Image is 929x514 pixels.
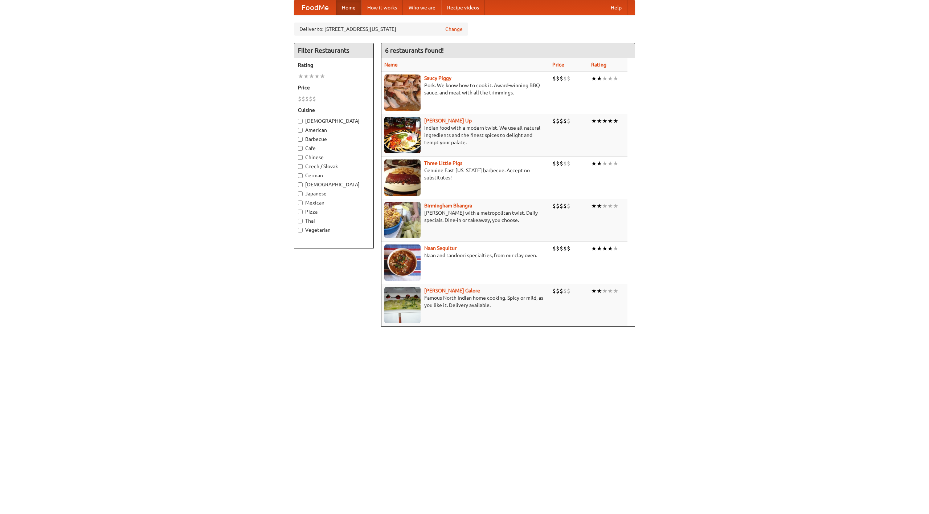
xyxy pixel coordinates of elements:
[424,203,472,209] a: Birmingham Bhangra
[597,287,602,295] li: ★
[602,117,607,125] li: ★
[552,244,556,252] li: $
[552,202,556,210] li: $
[384,244,421,281] img: naansequitur.jpg
[298,208,370,215] label: Pizza
[294,0,336,15] a: FoodMe
[424,118,472,124] a: [PERSON_NAME] Up
[294,43,373,58] h4: Filter Restaurants
[384,287,421,323] img: currygalore.jpg
[298,128,303,133] input: American
[591,62,606,68] a: Rating
[591,117,597,125] li: ★
[303,72,309,80] li: ★
[314,72,320,80] li: ★
[552,159,556,167] li: $
[552,62,564,68] a: Price
[298,210,303,214] input: Pizza
[336,0,361,15] a: Home
[298,135,370,143] label: Barbecue
[556,244,560,252] li: $
[567,117,570,125] li: $
[563,159,567,167] li: $
[445,25,463,33] a: Change
[602,244,607,252] li: ★
[298,163,370,170] label: Czech / Slovak
[441,0,485,15] a: Recipe videos
[298,106,370,114] h5: Cuisine
[298,182,303,187] input: [DEMOGRAPHIC_DATA]
[602,287,607,295] li: ★
[607,287,613,295] li: ★
[384,117,421,153] img: curryup.jpg
[309,72,314,80] li: ★
[613,159,618,167] li: ★
[552,74,556,82] li: $
[567,202,570,210] li: $
[320,72,325,80] li: ★
[384,159,421,196] img: littlepigs.jpg
[552,117,556,125] li: $
[613,244,618,252] li: ★
[602,159,607,167] li: ★
[298,226,370,234] label: Vegetarian
[613,202,618,210] li: ★
[597,74,602,82] li: ★
[298,126,370,134] label: American
[613,287,618,295] li: ★
[605,0,627,15] a: Help
[563,202,567,210] li: $
[607,117,613,125] li: ★
[298,201,303,205] input: Mexican
[556,74,560,82] li: $
[607,159,613,167] li: ★
[556,159,560,167] li: $
[298,164,303,169] input: Czech / Slovak
[384,62,398,68] a: Name
[563,244,567,252] li: $
[597,159,602,167] li: ★
[607,202,613,210] li: ★
[384,74,421,111] img: saucy.jpg
[567,74,570,82] li: $
[298,145,370,152] label: Cafe
[298,137,303,142] input: Barbecue
[556,287,560,295] li: $
[613,117,618,125] li: ★
[563,117,567,125] li: $
[591,287,597,295] li: ★
[424,160,462,166] a: Three Little Pigs
[560,117,563,125] li: $
[424,75,451,81] a: Saucy Piggy
[597,244,602,252] li: ★
[298,72,303,80] li: ★
[298,155,303,160] input: Chinese
[298,119,303,124] input: [DEMOGRAPHIC_DATA]
[298,228,303,232] input: Vegetarian
[424,245,457,251] b: Naan Sequitur
[560,287,563,295] li: $
[298,217,370,224] label: Thai
[563,287,567,295] li: $
[424,288,480,294] a: [PERSON_NAME] Galore
[298,117,370,125] label: [DEMOGRAPHIC_DATA]
[607,74,613,82] li: ★
[591,202,597,210] li: ★
[567,287,570,295] li: $
[384,167,547,181] p: Genuine East [US_STATE] barbecue. Accept no substitutes!
[560,202,563,210] li: $
[385,47,444,54] ng-pluralize: 6 restaurants found!
[563,74,567,82] li: $
[567,159,570,167] li: $
[384,202,421,238] img: bhangra.jpg
[298,219,303,223] input: Thai
[298,95,302,103] li: $
[403,0,441,15] a: Who we are
[312,95,316,103] li: $
[298,199,370,206] label: Mexican
[552,287,556,295] li: $
[298,84,370,91] h5: Price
